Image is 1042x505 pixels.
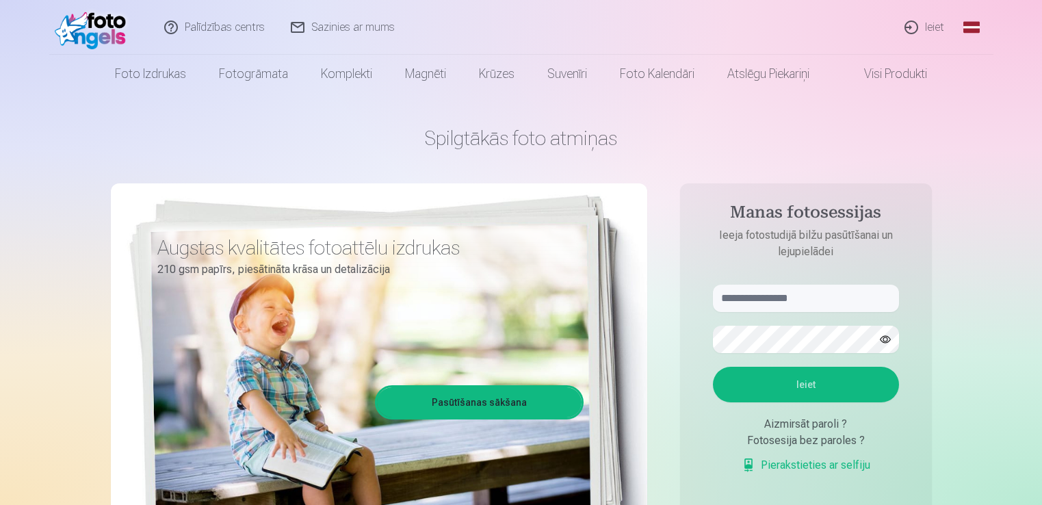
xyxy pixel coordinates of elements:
button: Ieiet [713,367,899,402]
a: Visi produkti [826,55,943,93]
a: Foto kalendāri [603,55,711,93]
a: Foto izdrukas [99,55,203,93]
div: Aizmirsāt paroli ? [713,416,899,432]
a: Pasūtīšanas sākšana [377,387,582,417]
a: Suvenīri [531,55,603,93]
a: Fotogrāmata [203,55,304,93]
img: /fa1 [55,5,133,49]
a: Pierakstieties ar selfiju [742,457,870,474]
h1: Spilgtākās foto atmiņas [111,126,932,151]
a: Magnēti [389,55,463,93]
a: Komplekti [304,55,389,93]
p: Ieeja fotostudijā bilžu pasūtīšanai un lejupielādei [699,227,913,260]
h4: Manas fotosessijas [699,203,913,227]
h3: Augstas kvalitātes fotoattēlu izdrukas [157,235,573,260]
div: Fotosesija bez paroles ? [713,432,899,449]
a: Atslēgu piekariņi [711,55,826,93]
p: 210 gsm papīrs, piesātināta krāsa un detalizācija [157,260,573,279]
a: Krūzes [463,55,531,93]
